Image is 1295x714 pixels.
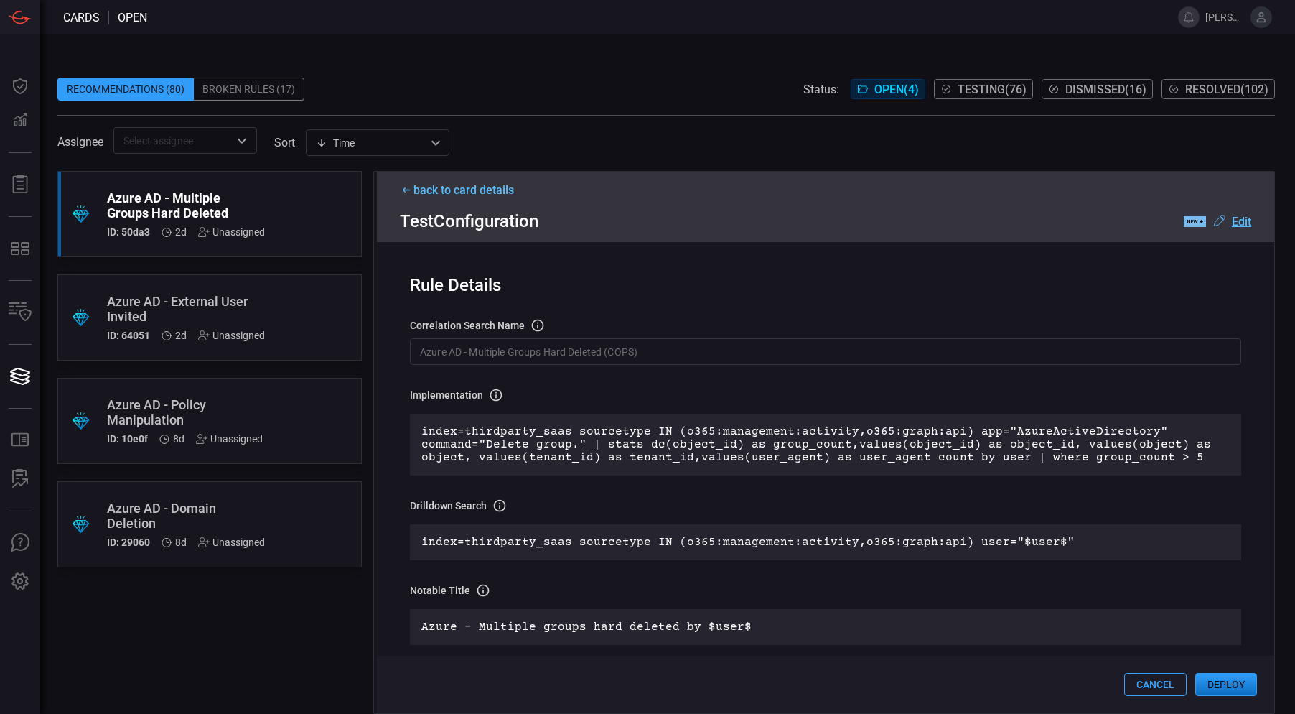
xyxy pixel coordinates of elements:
[851,79,925,99] button: Open(4)
[173,433,184,445] span: Aug 19, 2025 6:56 AM
[198,226,265,238] div: Unassigned
[421,536,1230,549] p: index=thirdparty_saas sourcetype IN (o365:management:activity,o365:graph:api) user="$user$"
[410,500,487,511] h3: Drilldown search
[175,537,187,548] span: Aug 19, 2025 6:56 AM
[63,11,100,24] span: Cards
[803,83,839,96] span: Status:
[232,131,252,151] button: Open
[410,320,525,331] h3: correlation search Name
[1205,11,1245,23] span: [PERSON_NAME].[PERSON_NAME]
[107,330,150,341] h5: ID: 64051
[316,136,426,150] div: Time
[175,330,187,341] span: Aug 25, 2025 2:14 AM
[1195,673,1257,696] button: Deploy
[274,136,295,149] label: sort
[3,565,37,599] button: Preferences
[118,131,229,149] input: Select assignee
[3,526,37,560] button: Ask Us A Question
[118,11,147,24] span: open
[1185,83,1268,96] span: Resolved ( 102 )
[107,537,150,548] h5: ID: 29060
[107,294,265,324] div: Azure AD - External User Invited
[421,621,1230,634] p: Azure - Multiple groups hard deleted by $user$
[107,501,265,531] div: Azure AD - Domain Deletion
[958,83,1027,96] span: Testing ( 76 )
[400,211,1251,231] div: Test Configuration
[3,231,37,266] button: MITRE - Detection Posture
[107,226,150,238] h5: ID: 50da3
[410,389,483,401] h3: Implementation
[57,135,103,149] span: Assignee
[3,103,37,138] button: Detections
[107,397,263,427] div: Azure AD - Policy Manipulation
[3,295,37,330] button: Inventory
[3,423,37,458] button: Rule Catalog
[3,462,37,496] button: ALERT ANALYSIS
[198,330,265,341] div: Unassigned
[410,585,470,596] h3: Notable Title
[1042,79,1153,99] button: Dismissed(16)
[107,433,148,445] h5: ID: 10e0f
[874,83,919,96] span: Open ( 4 )
[198,537,265,548] div: Unassigned
[1161,79,1275,99] button: Resolved(102)
[3,69,37,103] button: Dashboard
[57,78,194,101] div: Recommendations (80)
[194,78,304,101] div: Broken Rules (17)
[1124,673,1187,696] button: Cancel
[400,183,1251,197] div: back to card details
[934,79,1033,99] button: Testing(76)
[3,167,37,202] button: Reports
[175,226,187,238] span: Aug 25, 2025 2:14 AM
[1232,215,1251,228] u: Edit
[421,425,1230,464] p: index=thirdparty_saas sourcetype IN (o365:management:activity,o365:graph:api) app="AzureActiveDir...
[107,190,265,221] div: Azure AD - Multiple Groups Hard Deleted
[410,275,1241,295] div: Rule Details
[410,338,1241,365] input: Correlation search name
[3,359,37,394] button: Cards
[1065,83,1146,96] span: Dismissed ( 16 )
[196,433,263,445] div: Unassigned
